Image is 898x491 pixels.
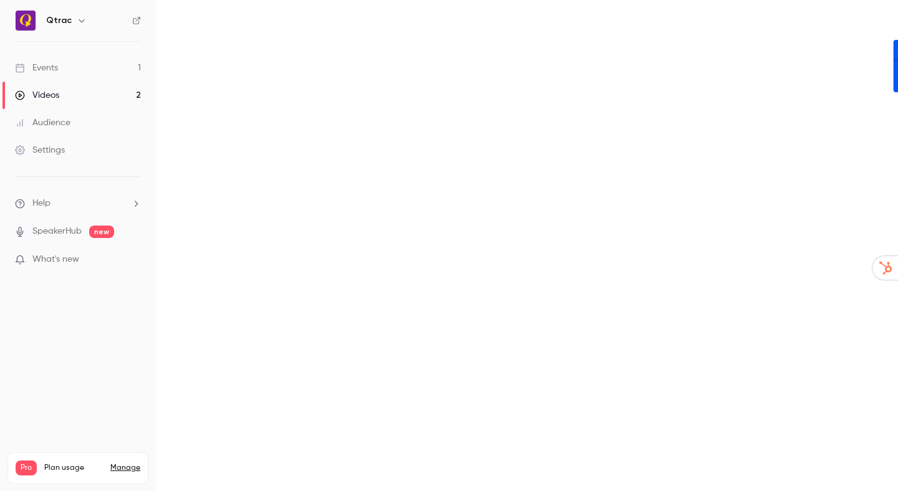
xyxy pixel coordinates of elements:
h6: Qtrac [46,14,72,27]
span: Help [32,197,51,210]
span: Plan usage [44,463,103,473]
div: Audience [15,117,70,129]
div: Videos [15,89,59,102]
iframe: Noticeable Trigger [126,254,141,265]
div: Events [15,62,58,74]
li: help-dropdown-opener [15,197,141,210]
img: Qtrac [16,11,36,31]
div: Settings [15,144,65,156]
a: Manage [110,463,140,473]
a: SpeakerHub [32,225,82,238]
span: new [89,226,114,238]
span: What's new [32,253,79,266]
span: Pro [16,460,37,475]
